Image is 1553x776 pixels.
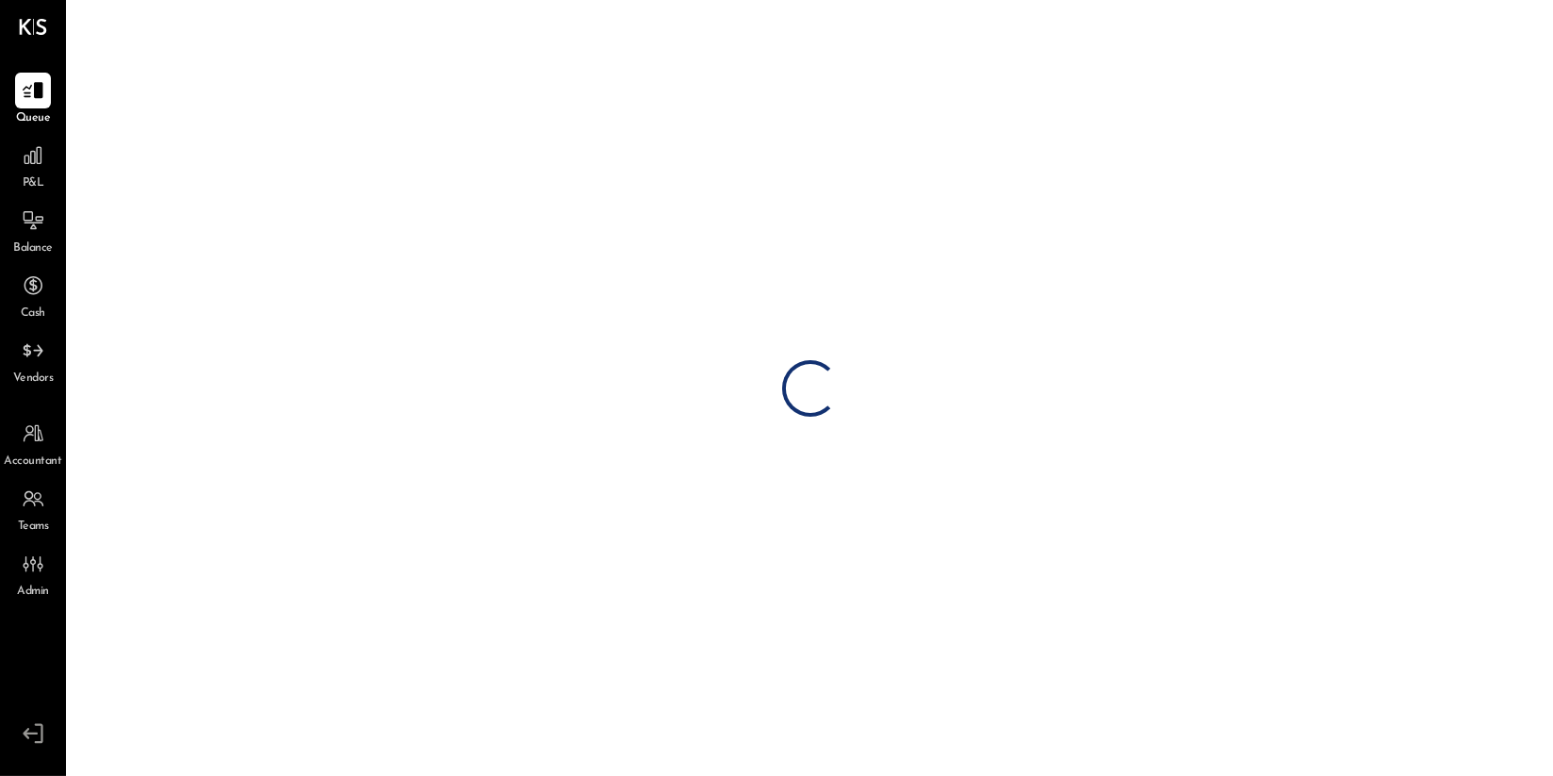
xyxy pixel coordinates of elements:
[1,481,65,536] a: Teams
[23,175,44,192] span: P&L
[1,268,65,322] a: Cash
[16,110,51,127] span: Queue
[21,305,45,322] span: Cash
[1,203,65,257] a: Balance
[13,371,54,388] span: Vendors
[1,333,65,388] a: Vendors
[18,519,49,536] span: Teams
[1,138,65,192] a: P&L
[13,240,53,257] span: Balance
[1,73,65,127] a: Queue
[17,584,49,601] span: Admin
[5,454,62,471] span: Accountant
[1,546,65,601] a: Admin
[1,416,65,471] a: Accountant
